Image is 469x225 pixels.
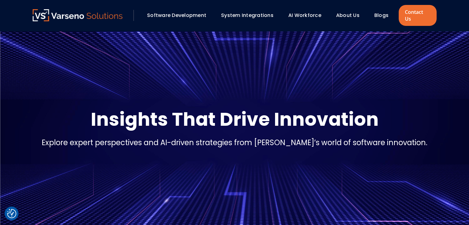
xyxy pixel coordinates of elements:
[42,137,427,148] p: Explore expert perspectives and AI-driven strategies from [PERSON_NAME]’s world of software innov...
[285,10,330,21] div: AI Workforce
[144,10,215,21] div: Software Development
[399,5,436,26] a: Contact Us
[374,12,389,19] a: Blogs
[288,12,321,19] a: AI Workforce
[7,209,16,218] img: Revisit consent button
[218,10,282,21] div: System Integrations
[33,9,123,21] img: Varseno Solutions – Product Engineering & IT Services
[33,9,123,22] a: Varseno Solutions – Product Engineering & IT Services
[336,12,360,19] a: About Us
[91,107,379,132] p: Insights That Drive Innovation
[147,12,206,19] a: Software Development
[7,209,16,218] button: Cookie Settings
[221,12,274,19] a: System Integrations
[371,10,397,21] div: Blogs
[333,10,368,21] div: About Us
